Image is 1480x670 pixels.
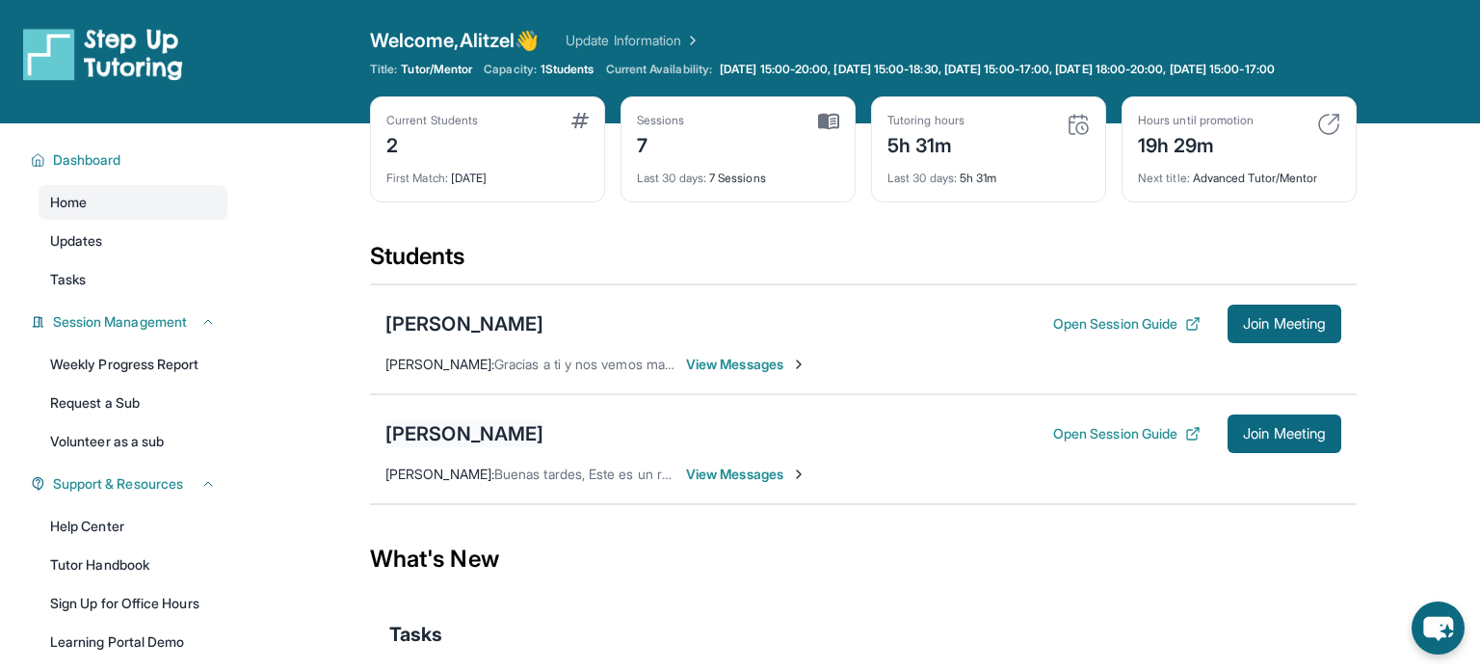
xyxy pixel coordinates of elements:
[385,466,494,482] span: [PERSON_NAME] :
[1138,171,1190,185] span: Next title :
[39,262,227,297] a: Tasks
[386,128,478,159] div: 2
[1243,428,1326,440] span: Join Meeting
[637,113,685,128] div: Sessions
[39,224,227,258] a: Updates
[386,159,589,186] div: [DATE]
[23,27,183,81] img: logo
[50,231,103,251] span: Updates
[39,424,227,459] a: Volunteer as a sub
[386,113,478,128] div: Current Students
[1053,314,1201,334] button: Open Session Guide
[39,586,227,621] a: Sign Up for Office Hours
[39,386,227,420] a: Request a Sub
[39,509,227,544] a: Help Center
[389,621,442,648] span: Tasks
[887,171,957,185] span: Last 30 days :
[1138,113,1254,128] div: Hours until promotion
[385,356,494,372] span: [PERSON_NAME] :
[370,27,539,54] span: Welcome, Alitzel 👋
[1228,415,1341,453] button: Join Meeting
[686,355,806,374] span: View Messages
[887,128,965,159] div: 5h 31m
[50,193,87,212] span: Home
[386,171,448,185] span: First Match :
[720,62,1275,77] span: [DATE] 15:00-20:00, [DATE] 15:00-18:30, [DATE] 15:00-17:00, [DATE] 18:00-20:00, [DATE] 15:00-17:00
[370,62,397,77] span: Title:
[53,474,183,494] span: Support & Resources
[494,466,1460,482] span: Buenas tardes, Este es un recordatorio de que la sesión de tutoría de [PERSON_NAME] se llevará a ...
[385,420,543,447] div: [PERSON_NAME]
[887,159,1090,186] div: 5h 31m
[1138,159,1340,186] div: Advanced Tutor/Mentor
[887,113,965,128] div: Tutoring hours
[39,625,227,659] a: Learning Portal Demo
[45,474,216,494] button: Support & Resources
[370,241,1357,283] div: Students
[681,31,700,50] img: Chevron Right
[1053,424,1201,443] button: Open Session Guide
[39,185,227,220] a: Home
[45,150,216,170] button: Dashboard
[791,467,806,482] img: Chevron-Right
[50,270,86,289] span: Tasks
[1317,113,1340,136] img: card
[1138,128,1254,159] div: 19h 29m
[1243,318,1326,330] span: Join Meeting
[637,171,706,185] span: Last 30 days :
[401,62,472,77] span: Tutor/Mentor
[686,465,806,484] span: View Messages
[716,62,1279,77] a: [DATE] 15:00-20:00, [DATE] 15:00-18:30, [DATE] 15:00-17:00, [DATE] 18:00-20:00, [DATE] 15:00-17:00
[494,356,714,372] span: Gracias a ti y nos vemos mañana 🙏🏼
[370,517,1357,602] div: What's New
[53,150,121,170] span: Dashboard
[791,357,806,372] img: Chevron-Right
[637,159,839,186] div: 7 Sessions
[606,62,712,77] span: Current Availability:
[818,113,839,130] img: card
[1228,305,1341,343] button: Join Meeting
[484,62,537,77] span: Capacity:
[39,347,227,382] a: Weekly Progress Report
[566,31,700,50] a: Update Information
[385,310,543,337] div: [PERSON_NAME]
[541,62,595,77] span: 1 Students
[1067,113,1090,136] img: card
[1412,602,1465,655] button: chat-button
[45,312,216,332] button: Session Management
[53,312,187,332] span: Session Management
[571,113,589,128] img: card
[637,128,685,159] div: 7
[39,548,227,582] a: Tutor Handbook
